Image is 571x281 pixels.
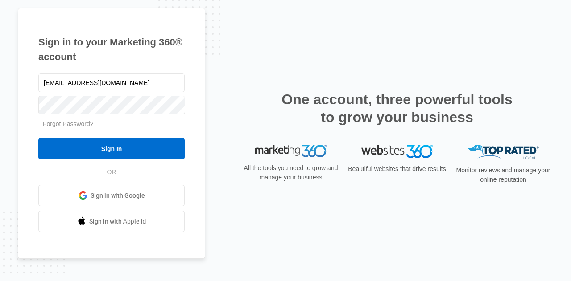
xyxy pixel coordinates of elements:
a: Sign in with Apple Id [38,211,185,232]
p: Monitor reviews and manage your online reputation [453,166,553,184]
input: Email [38,73,185,92]
span: OR [101,167,123,177]
h2: One account, three powerful tools to grow your business [279,90,515,126]
a: Sign in with Google [38,185,185,206]
img: Marketing 360 [255,145,327,157]
h1: Sign in to your Marketing 360® account [38,35,185,64]
a: Forgot Password? [43,120,94,127]
span: Sign in with Apple Id [89,217,146,226]
img: Websites 360 [361,145,433,158]
input: Sign In [38,138,185,159]
span: Sign in with Google [91,191,145,200]
p: All the tools you need to grow and manage your business [241,163,341,182]
p: Beautiful websites that drive results [347,164,447,174]
img: Top Rated Local [468,145,539,159]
